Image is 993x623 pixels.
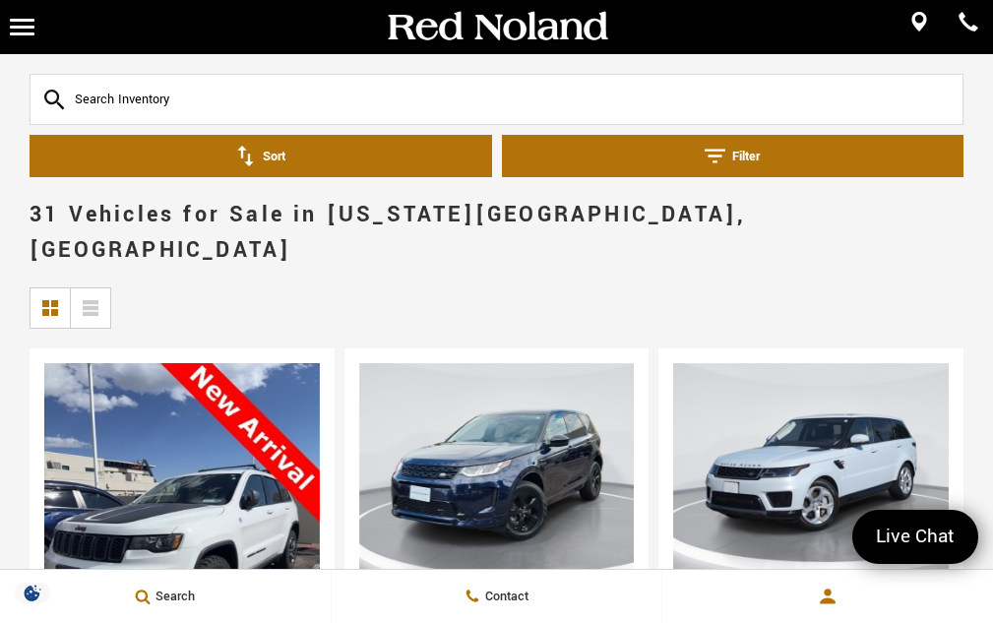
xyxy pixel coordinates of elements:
[866,524,964,550] span: Live Chat
[662,572,993,621] button: Open user profile menu
[359,363,635,570] img: 2022 Land Rover Discovery Sport S R-Dynamic 1
[852,510,978,564] a: Live Chat
[359,363,635,570] div: 1 / 2
[151,588,195,605] span: Search
[30,74,963,125] input: Search Inventory
[10,583,55,603] img: Opt-Out Icon
[384,18,610,35] a: Red Noland Auto Group
[384,10,610,44] img: Red Noland Auto Group
[480,588,528,605] span: Contact
[673,363,949,570] div: 1 / 2
[502,135,964,177] button: Filter
[673,363,949,570] img: 2018 Land Rover Range Rover Sport HSE 1
[30,199,746,266] span: 31 Vehicles for Sale in [US_STATE][GEOGRAPHIC_DATA], [GEOGRAPHIC_DATA]
[30,135,492,177] button: Sort
[10,583,55,603] section: Click to Open Cookie Consent Modal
